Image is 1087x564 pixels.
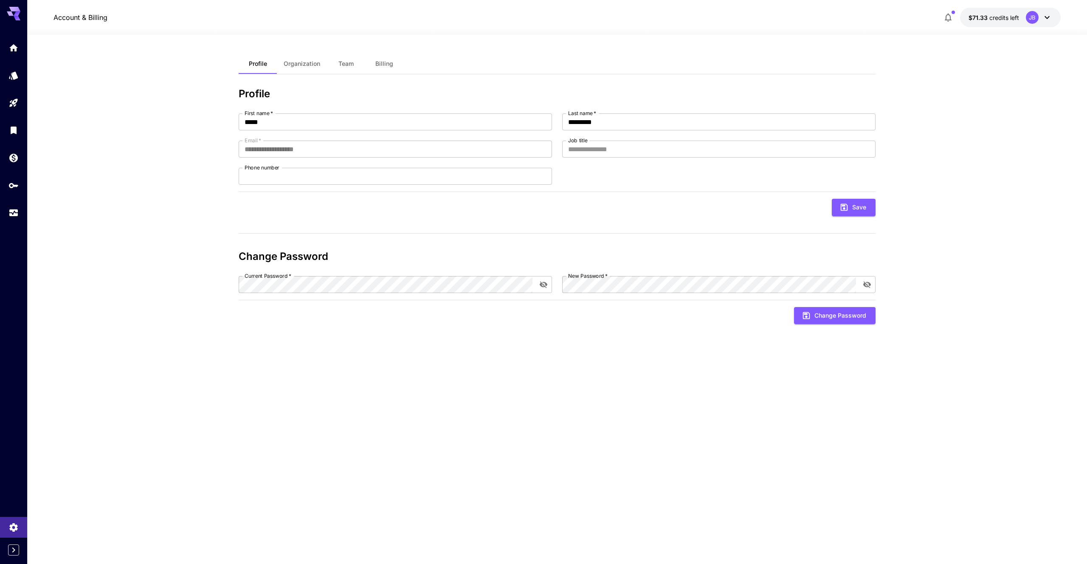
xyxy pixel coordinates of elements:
[794,307,876,324] button: Change Password
[568,110,596,117] label: Last name
[375,60,393,68] span: Billing
[832,199,876,216] button: Save
[245,164,279,171] label: Phone number
[338,60,354,68] span: Team
[284,60,320,68] span: Organization
[8,180,19,191] div: API Keys
[1026,11,1039,24] div: JB
[8,70,19,81] div: Models
[8,544,19,556] button: Expand sidebar
[54,12,107,23] nav: breadcrumb
[8,208,19,218] div: Usage
[245,110,273,117] label: First name
[239,88,876,100] h3: Profile
[245,272,291,279] label: Current Password
[249,60,267,68] span: Profile
[8,98,19,108] div: Playground
[960,8,1061,27] button: $71.32513JB
[568,137,588,144] label: Job title
[239,251,876,262] h3: Change Password
[969,14,989,21] span: $71.33
[536,277,551,292] button: toggle password visibility
[8,125,19,135] div: Library
[989,14,1019,21] span: credits left
[8,519,19,530] div: Settings
[969,13,1019,22] div: $71.32513
[568,272,608,279] label: New Password
[54,12,107,23] a: Account & Billing
[8,42,19,53] div: Home
[8,152,19,163] div: Wallet
[245,137,261,144] label: Email
[859,277,875,292] button: toggle password visibility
